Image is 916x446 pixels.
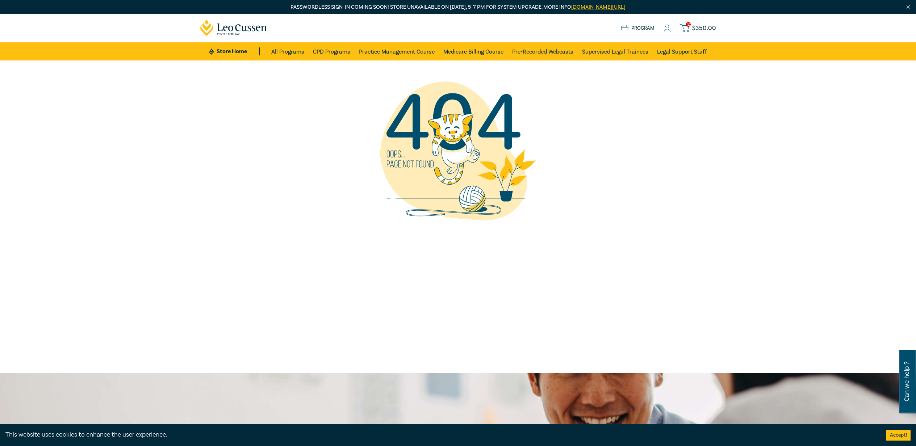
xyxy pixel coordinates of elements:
[313,42,350,60] a: CPD Programs
[657,42,707,60] a: Legal Support Staff
[512,42,573,60] a: Pre-Recorded Webcasts
[443,42,503,60] a: Medicare Billing Course
[359,42,435,60] a: Practice Management Course
[621,24,655,32] a: Program
[271,42,304,60] a: All Programs
[571,4,626,10] a: [DOMAIN_NAME][URL]
[200,3,716,11] p: Passwordless sign-in coming soon! Store unavailable on [DATE], 5–7 PM for system upgrade. More info
[905,4,911,10] img: Close
[5,430,875,439] div: This website uses cookies to enhance the user experience.
[582,42,648,60] a: Supervised Legal Trainees
[692,24,716,32] span: $ 350.00
[903,354,910,409] span: Can we help ?
[368,60,549,241] img: not found
[209,47,259,55] a: Store Home
[686,22,691,27] span: 2
[886,430,911,441] button: Accept cookies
